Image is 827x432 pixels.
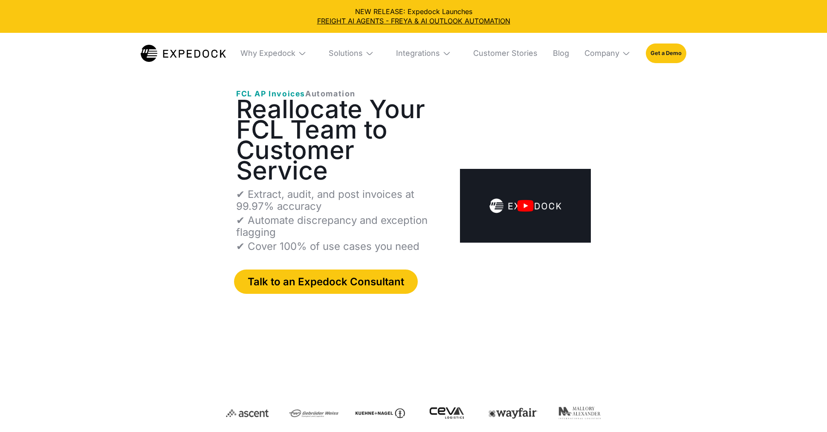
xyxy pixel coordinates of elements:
div: Why Expedock [240,49,295,58]
p: ✔ Automate discrepancy and exception flagging [236,215,446,238]
a: Customer Stories [466,33,538,74]
div: Company [584,49,619,58]
div: NEW RELEASE: Expedock Launches [7,7,820,26]
span: FCL AP Invoices [236,89,305,98]
h1: Reallocate Your FCL Team to Customer Service [236,99,446,181]
div: Solutions [329,49,363,58]
div: Integrations [396,49,440,58]
a: FREIGHT AI AGENTS - FREYA & AI OUTLOOK AUTOMATION [7,16,820,26]
p: ✔ Cover 100% of use cases you need [236,241,419,252]
a: Talk to an Expedock Consultant [234,270,418,294]
a: Get a Demo [646,43,686,63]
a: Blog [546,33,569,74]
p: ✔ Extract, audit, and post invoices at 99.97% accuracy [236,188,446,212]
p: ‍ Automation [236,89,356,99]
